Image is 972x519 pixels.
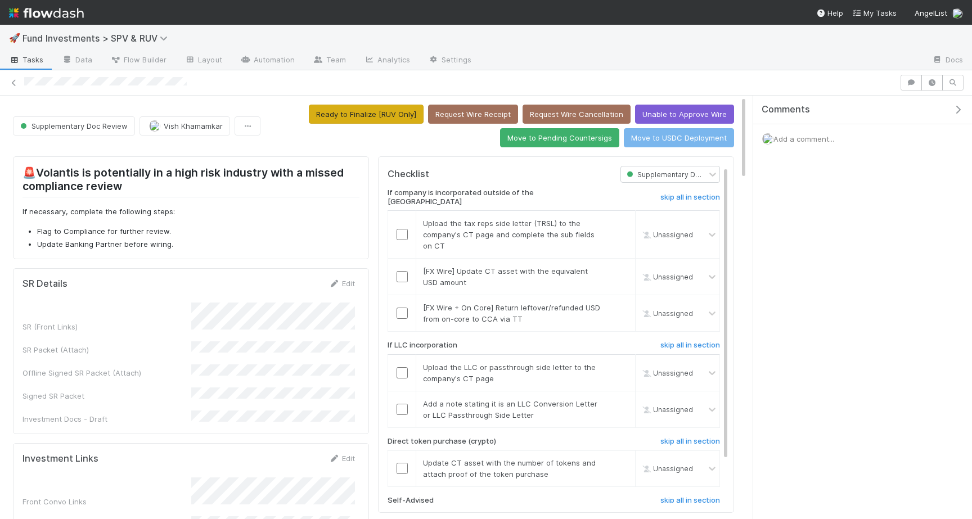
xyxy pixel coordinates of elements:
[640,464,693,473] span: Unassigned
[640,369,693,377] span: Unassigned
[101,52,175,70] a: Flow Builder
[640,231,693,239] span: Unassigned
[523,105,631,124] button: Request Wire Cancellation
[164,121,223,130] span: Vish Khamamkar
[640,309,693,318] span: Unassigned
[852,7,897,19] a: My Tasks
[852,8,897,17] span: My Tasks
[816,7,843,19] div: Help
[915,8,947,17] span: AngelList
[388,341,457,350] h6: If LLC incorporation
[388,188,604,206] h6: If company is incorporated outside of the [GEOGRAPHIC_DATA]
[22,413,191,425] div: Investment Docs - Draft
[231,52,304,70] a: Automation
[37,226,359,237] li: Flag to Compliance for further review.
[423,399,597,419] span: Add a note stating it is an LLC Conversion Letter or LLC Passthrough Side Letter
[624,170,730,179] span: Supplementary Doc Review
[37,239,359,250] li: Update Banking Partner before wiring.
[328,279,355,288] a: Edit
[640,405,693,414] span: Unassigned
[500,128,619,147] button: Move to Pending Countersigs
[22,33,173,44] span: Fund Investments > SPV & RUV
[660,193,720,202] h6: skip all in section
[423,267,588,287] span: [FX Wire] Update CT asset with the equivalent USD amount
[388,169,429,180] h5: Checklist
[660,193,720,206] a: skip all in section
[22,453,98,464] h5: Investment Links
[923,52,972,70] a: Docs
[660,437,720,450] a: skip all in section
[22,367,191,378] div: Offline Signed SR Packet (Attach)
[773,134,834,143] span: Add a comment...
[9,33,20,43] span: 🚀
[9,54,44,65] span: Tasks
[762,104,810,115] span: Comments
[428,105,518,124] button: Request Wire Receipt
[635,105,734,124] button: Unable to Approve Wire
[139,116,230,136] button: Vish Khamamkar
[22,344,191,355] div: SR Packet (Attach)
[53,52,101,70] a: Data
[149,120,160,132] img: avatar_2de93f86-b6c7-4495-bfe2-fb093354a53c.png
[13,116,135,136] button: Supplementary Doc Review
[423,219,595,250] span: Upload the tax reps side letter (TRSL) to the company's CT page and complete the sub fields on CT
[175,52,231,70] a: Layout
[660,496,720,509] a: skip all in section
[660,437,720,446] h6: skip all in section
[660,496,720,505] h6: skip all in section
[304,52,355,70] a: Team
[952,8,963,19] img: avatar_15e6a745-65a2-4f19-9667-febcb12e2fc8.png
[660,341,720,354] a: skip all in section
[22,278,67,290] h5: SR Details
[22,206,359,218] p: If necessary, complete the following steps:
[22,390,191,401] div: Signed SR Packet
[640,273,693,281] span: Unassigned
[660,341,720,350] h6: skip all in section
[388,496,434,505] h6: Self-Advised
[309,105,424,124] button: Ready to Finalize [RUV Only]
[388,437,496,446] h6: Direct token purchase (crypto)
[762,133,773,145] img: avatar_15e6a745-65a2-4f19-9667-febcb12e2fc8.png
[22,321,191,332] div: SR (Front Links)
[18,121,128,130] span: Supplementary Doc Review
[423,363,596,383] span: Upload the LLC or passthrough side letter to the company's CT page
[9,3,84,22] img: logo-inverted-e16ddd16eac7371096b0.svg
[423,303,600,323] span: [FX Wire + On Core] Return leftover/refunded USD from on-core to CCA via TT
[22,496,191,507] div: Front Convo Links
[419,52,480,70] a: Settings
[355,52,419,70] a: Analytics
[110,54,166,65] span: Flow Builder
[423,458,596,479] span: Update CT asset with the number of tokens and attach proof of the token purchase
[22,166,359,197] h2: 🚨Volantis is potentially in a high risk industry with a missed compliance review
[624,128,734,147] button: Move to USDC Deployment
[328,454,355,463] a: Edit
